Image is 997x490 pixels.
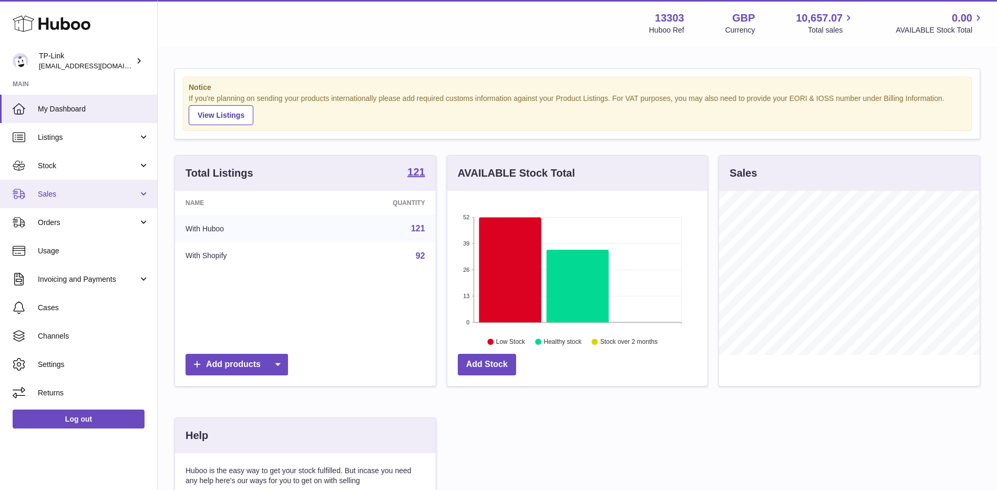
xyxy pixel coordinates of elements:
[189,94,966,125] div: If you're planning on sending your products internationally please add required customs informati...
[38,161,138,171] span: Stock
[655,11,684,25] strong: 13303
[189,105,253,125] a: View Listings
[38,274,138,284] span: Invoicing and Payments
[543,338,582,345] text: Healthy stock
[189,83,966,93] strong: Notice
[315,191,435,215] th: Quantity
[952,11,972,25] span: 0.00
[600,338,657,345] text: Stock over 2 months
[186,466,425,486] p: Huboo is the easy way to get your stock fulfilled. But incase you need any help here's our ways f...
[186,166,253,180] h3: Total Listings
[38,246,149,256] span: Usage
[463,240,469,247] text: 39
[175,215,315,242] td: With Huboo
[732,11,755,25] strong: GBP
[186,354,288,375] a: Add products
[466,319,469,325] text: 0
[458,354,516,375] a: Add Stock
[38,104,149,114] span: My Dashboard
[407,167,425,179] a: 121
[411,224,425,233] a: 121
[175,191,315,215] th: Name
[458,166,575,180] h3: AVAILABLE Stock Total
[725,25,755,35] div: Currency
[38,388,149,398] span: Returns
[175,242,315,270] td: With Shopify
[38,189,138,199] span: Sales
[463,214,469,220] text: 52
[896,11,984,35] a: 0.00 AVAILABLE Stock Total
[38,360,149,370] span: Settings
[39,62,155,70] span: [EMAIL_ADDRESS][DOMAIN_NAME]
[407,167,425,177] strong: 121
[38,303,149,313] span: Cases
[796,11,842,25] span: 10,657.07
[896,25,984,35] span: AVAILABLE Stock Total
[808,25,855,35] span: Total sales
[463,293,469,299] text: 13
[649,25,684,35] div: Huboo Ref
[38,331,149,341] span: Channels
[416,251,425,260] a: 92
[463,267,469,273] text: 26
[38,218,138,228] span: Orders
[496,338,526,345] text: Low Stock
[796,11,855,35] a: 10,657.07 Total sales
[13,53,28,69] img: gaby.chen@tp-link.com
[186,428,208,443] h3: Help
[38,132,138,142] span: Listings
[13,410,145,428] a: Log out
[39,51,133,71] div: TP-Link
[729,166,757,180] h3: Sales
